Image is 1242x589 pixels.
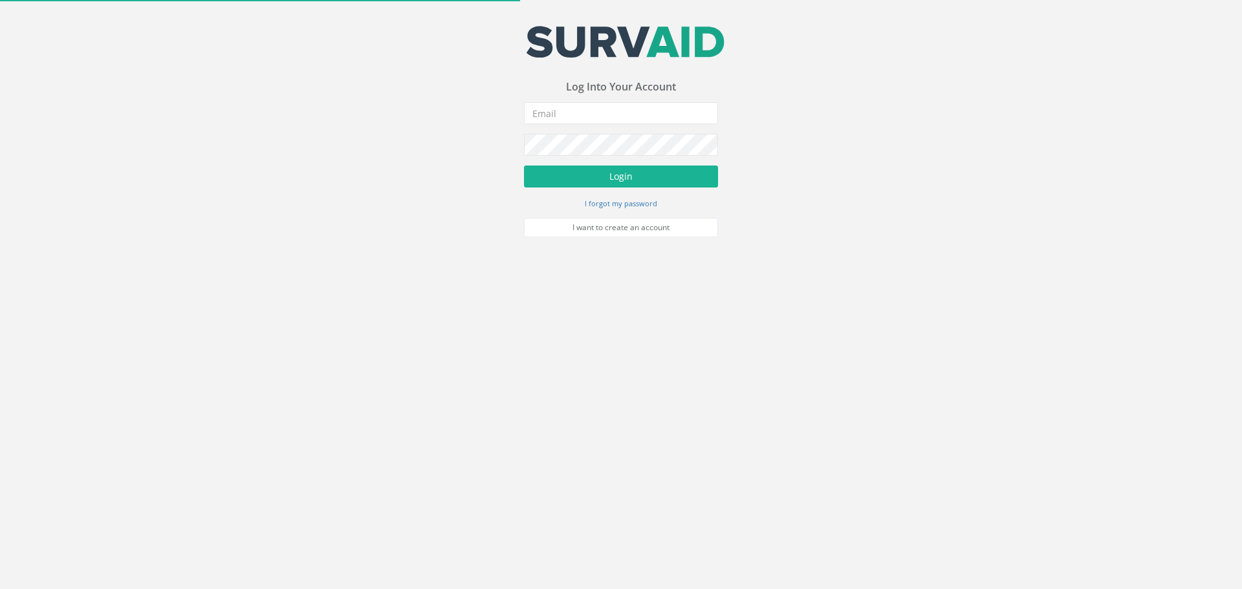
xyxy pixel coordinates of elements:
input: Email [524,102,718,124]
a: I forgot my password [585,197,657,209]
a: I want to create an account [524,218,718,237]
small: I forgot my password [585,198,657,208]
h3: Log Into Your Account [524,81,718,93]
button: Login [524,166,718,187]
